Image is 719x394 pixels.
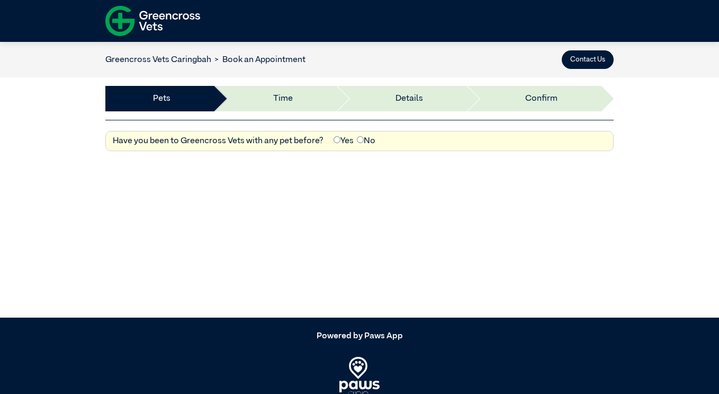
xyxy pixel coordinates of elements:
label: No [357,135,375,147]
li: Book an Appointment [211,54,305,66]
label: Have you been to Greencross Vets with any pet before? [113,135,323,147]
a: Greencross Vets Caringbah [105,56,211,64]
input: No [357,136,364,143]
nav: breadcrumb [105,54,305,66]
label: Yes [334,135,354,147]
input: Yes [334,136,340,143]
a: Pets [153,92,170,105]
button: Contact Us [562,50,614,69]
h5: Powered by Paws App [105,331,614,342]
img: f-logo [105,3,200,39]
